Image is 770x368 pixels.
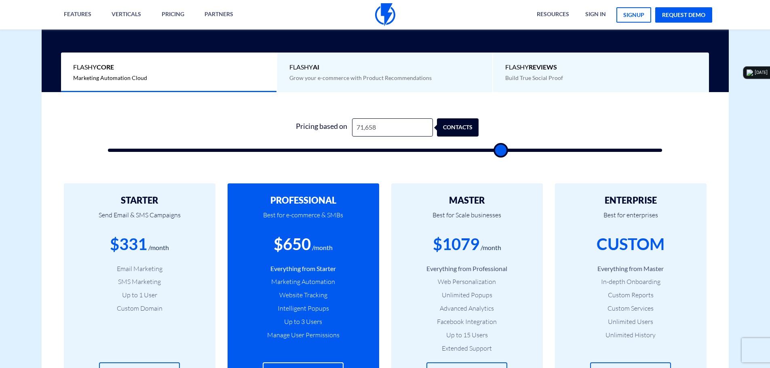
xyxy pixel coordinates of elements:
[403,330,531,340] li: Up to 15 Users
[148,243,169,252] div: /month
[76,290,203,300] li: Up to 1 User
[97,63,114,71] b: Core
[433,233,479,256] div: $1079
[76,205,203,233] p: Send Email & SMS Campaigns
[240,290,367,300] li: Website Tracking
[313,63,319,71] b: AI
[567,290,694,300] li: Custom Reports
[403,290,531,300] li: Unlimited Popups
[240,205,367,233] p: Best for e-commerce & SMBs
[597,233,665,256] div: CUSTOM
[289,74,432,81] span: Grow your e-commerce with Product Recommendations
[567,330,694,340] li: Unlimited History
[567,205,694,233] p: Best for enterprises
[747,69,753,76] img: logo
[76,264,203,273] li: Email Marketing
[240,196,367,205] h2: PROFESSIONAL
[403,264,531,273] li: Everything from Professional
[446,118,488,137] div: contacts
[529,63,557,71] b: REVIEWS
[403,344,531,353] li: Extended Support
[567,277,694,286] li: In-depth Onboarding
[291,118,352,137] div: Pricing based on
[505,63,697,72] span: Flashy
[76,277,203,286] li: SMS Marketing
[240,304,367,313] li: Intelligent Popups
[289,63,481,72] span: Flashy
[755,69,768,76] div: [DATE]
[616,7,651,23] a: signup
[505,74,563,81] span: Build True Social Proof
[481,243,501,252] div: /month
[240,330,367,340] li: Manage User Permissions
[274,233,311,256] div: $650
[567,196,694,205] h2: ENTERPRISE
[403,304,531,313] li: Advanced Analytics
[403,205,531,233] p: Best for Scale businesses
[240,317,367,326] li: Up to 3 Users
[73,63,264,72] span: Flashy
[76,304,203,313] li: Custom Domain
[312,243,333,252] div: /month
[73,74,147,81] span: Marketing Automation Cloud
[403,196,531,205] h2: MASTER
[240,264,367,273] li: Everything from Starter
[567,304,694,313] li: Custom Services
[110,233,147,256] div: $331
[567,264,694,273] li: Everything from Master
[403,277,531,286] li: Web Personalization
[76,196,203,205] h2: STARTER
[240,277,367,286] li: Marketing Automation
[655,7,712,23] a: request demo
[567,317,694,326] li: Unlimited Users
[403,317,531,326] li: Facebook Integration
